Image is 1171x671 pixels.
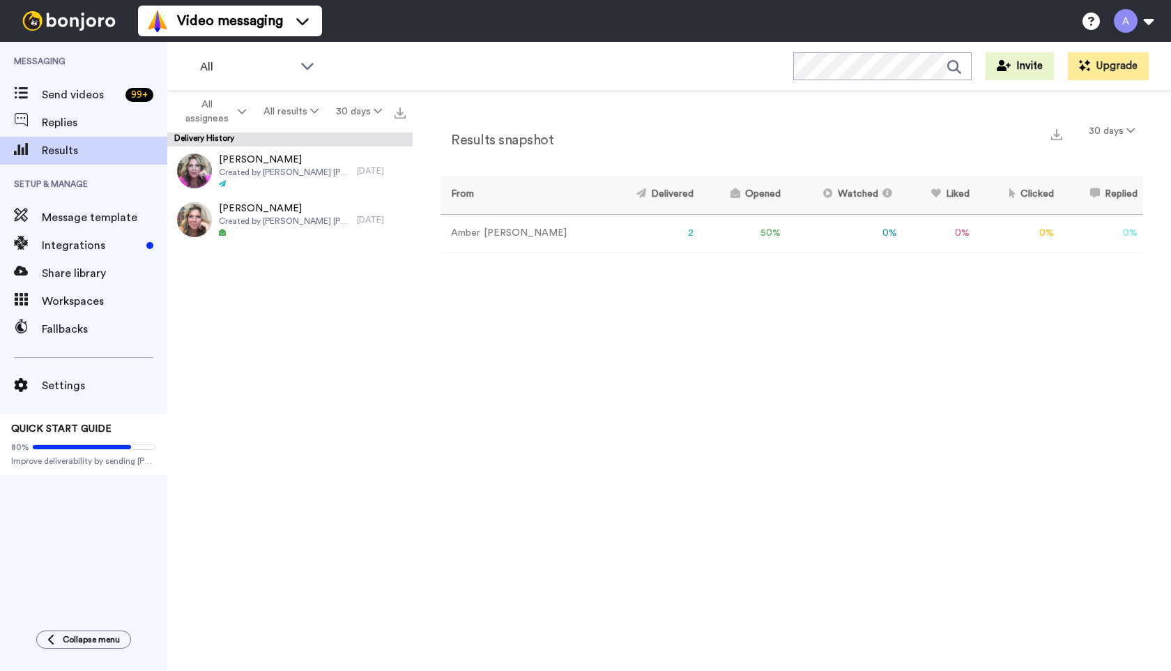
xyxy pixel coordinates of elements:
[42,114,167,131] span: Replies
[177,11,283,31] span: Video messaging
[178,98,235,126] span: All assignees
[219,167,350,178] span: Created by [PERSON_NAME] [PERSON_NAME]
[390,101,410,122] button: Export all results that match these filters now.
[17,11,121,31] img: bj-logo-header-white.svg
[63,634,120,645] span: Collapse menu
[177,153,212,188] img: 2c297ee3-1fed-4bfc-8939-cb3b950f1b42-thumb.jpg
[167,133,413,146] div: Delivery History
[42,377,167,394] span: Settings
[395,107,406,119] img: export.svg
[441,176,604,214] th: From
[699,176,786,214] th: Opened
[255,99,328,124] button: All results
[125,88,153,102] div: 99 +
[42,293,167,310] span: Workspaces
[441,133,553,148] h2: Results snapshot
[177,202,212,237] img: 8d650e14-c23f-4147-921d-1814bd7e1c4e-thumb.jpg
[699,214,786,252] td: 50 %
[170,92,255,131] button: All assignees
[903,176,975,214] th: Liked
[11,442,29,453] span: 80%
[36,631,131,649] button: Collapse menu
[786,214,903,252] td: 0 %
[167,146,413,195] a: [PERSON_NAME]Created by [PERSON_NAME] [PERSON_NAME][DATE]
[903,214,975,252] td: 0 %
[219,202,350,216] span: [PERSON_NAME]
[357,165,406,176] div: [DATE]
[42,321,167,338] span: Fallbacks
[604,176,699,214] th: Delivered
[975,214,1059,252] td: 0 %
[146,10,169,32] img: vm-color.svg
[200,59,293,75] span: All
[327,99,390,124] button: 30 days
[604,214,699,252] td: 2
[986,52,1054,80] button: Invite
[11,455,156,467] span: Improve deliverability by sending [PERSON_NAME]’s from your own email
[357,214,406,225] div: [DATE]
[1059,214,1143,252] td: 0 %
[42,209,167,226] span: Message template
[1068,52,1149,80] button: Upgrade
[1080,119,1143,144] button: 30 days
[219,216,350,227] span: Created by [PERSON_NAME] [PERSON_NAME]
[1051,129,1062,140] img: export.svg
[975,176,1059,214] th: Clicked
[1047,123,1066,144] button: Export a summary of each team member’s results that match this filter now.
[167,195,413,244] a: [PERSON_NAME]Created by [PERSON_NAME] [PERSON_NAME][DATE]
[219,153,350,167] span: [PERSON_NAME]
[1059,176,1143,214] th: Replied
[11,424,112,434] span: QUICK START GUIDE
[42,86,120,103] span: Send videos
[42,142,167,159] span: Results
[441,214,604,252] td: Amber [PERSON_NAME]
[42,265,167,282] span: Share library
[42,237,141,254] span: Integrations
[786,176,903,214] th: Watched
